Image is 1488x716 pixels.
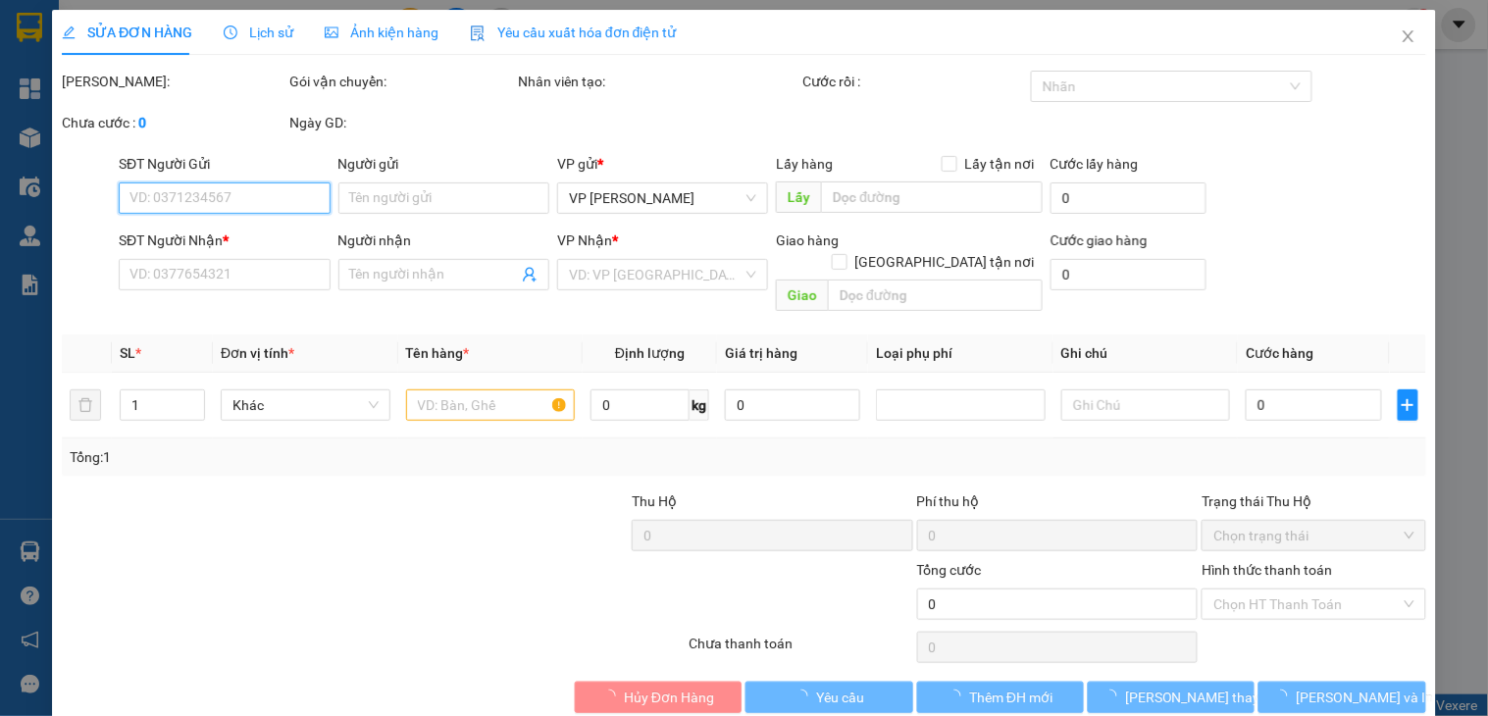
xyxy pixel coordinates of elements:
[615,345,685,361] span: Định lượng
[829,280,1043,311] input: Dọc đường
[1051,259,1207,290] input: Cước giao hàng
[957,153,1043,175] span: Lấy tận nơi
[1401,28,1416,44] span: close
[1213,521,1413,550] span: Chọn trạng thái
[1202,562,1332,578] label: Hình thức thanh toán
[1275,690,1297,703] span: loading
[777,280,829,311] span: Giao
[602,690,624,703] span: loading
[575,682,742,713] button: Hủy Đơn Hàng
[847,251,1043,273] span: [GEOGRAPHIC_DATA] tận nơi
[138,115,146,130] b: 0
[62,112,285,133] div: Chưa cước :
[632,493,677,509] span: Thu Hộ
[62,26,76,39] span: edit
[687,633,914,667] div: Chưa thanh toán
[1088,682,1255,713] button: [PERSON_NAME] thay đổi
[624,687,714,708] span: Hủy Đơn Hàng
[1202,490,1425,512] div: Trạng thái Thu Hộ
[917,682,1084,713] button: Thêm ĐH mới
[325,26,338,39] span: picture
[746,682,913,713] button: Yêu cầu
[224,25,293,40] span: Lịch sử
[518,71,799,92] div: Nhân viên tạo:
[338,153,549,175] div: Người gửi
[1051,182,1207,214] input: Cước lấy hàng
[1297,687,1434,708] span: [PERSON_NAME] và In
[1125,687,1282,708] span: [PERSON_NAME] thay đổi
[816,687,864,708] span: Yêu cầu
[777,156,834,172] span: Lấy hàng
[1051,156,1139,172] label: Cước lấy hàng
[119,153,330,175] div: SĐT Người Gửi
[868,334,1053,373] th: Loại phụ phí
[803,71,1027,92] div: Cước rồi :
[470,25,677,40] span: Yêu cầu xuất hóa đơn điện tử
[62,25,192,40] span: SỬA ĐƠN HÀNG
[1061,389,1231,421] input: Ghi Chú
[62,71,285,92] div: [PERSON_NAME]:
[557,232,612,248] span: VP Nhận
[290,112,514,133] div: Ngày GD:
[795,690,816,703] span: loading
[917,490,1199,520] div: Phí thu hộ
[690,389,709,421] span: kg
[969,687,1052,708] span: Thêm ĐH mới
[70,446,576,468] div: Tổng: 1
[1053,334,1239,373] th: Ghi chú
[1398,389,1418,421] button: plus
[70,389,101,421] button: delete
[1399,397,1417,413] span: plus
[557,153,768,175] div: VP gửi
[338,230,549,251] div: Người nhận
[1259,682,1426,713] button: [PERSON_NAME] và In
[470,26,486,41] img: icon
[120,345,135,361] span: SL
[725,345,797,361] span: Giá trị hàng
[948,690,969,703] span: loading
[119,230,330,251] div: SĐT Người Nhận
[232,390,379,420] span: Khác
[325,25,438,40] span: Ảnh kiện hàng
[406,389,576,421] input: VD: Bàn, Ghế
[1103,690,1125,703] span: loading
[777,232,840,248] span: Giao hàng
[822,181,1043,213] input: Dọc đường
[1051,232,1148,248] label: Cước giao hàng
[569,183,756,213] span: VP Hồ Chí Minh
[221,345,294,361] span: Đơn vị tính
[290,71,514,92] div: Gói vận chuyển:
[522,267,538,282] span: user-add
[917,562,982,578] span: Tổng cước
[224,26,237,39] span: clock-circle
[1246,345,1313,361] span: Cước hàng
[406,345,470,361] span: Tên hàng
[777,181,822,213] span: Lấy
[1381,10,1436,65] button: Close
